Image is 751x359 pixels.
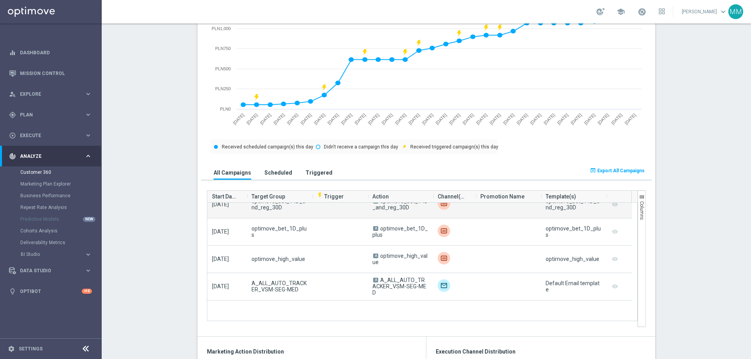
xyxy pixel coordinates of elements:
div: Predictive Models [20,213,101,225]
i: flash_on [317,192,323,198]
a: Dashboard [20,42,92,63]
text: [DATE] [570,113,583,125]
a: Deliverability Metrics [20,239,81,246]
text: PLN0 [220,107,231,111]
div: BI Studio [21,252,84,257]
div: Repeat Rate Analysis [20,202,101,213]
div: Criteo [438,197,450,210]
h3: All Campaigns [214,169,251,176]
text: [DATE] [394,113,407,125]
span: optimove_high_value [372,253,428,265]
h3: Marketing Action Distribution [207,348,417,355]
i: gps_fixed [9,111,16,118]
text: [DATE] [583,113,596,125]
span: Start Date [212,189,236,204]
i: play_circle_outline [9,132,16,139]
text: [DATE] [421,113,434,125]
text: PLN250 [215,86,231,91]
text: [DATE] [408,113,420,125]
span: optimove_bet_14D_and_reg_30D [252,198,307,211]
h3: Execution Channel Distribution [436,348,646,355]
div: Mission Control [9,70,92,77]
text: [DATE] [489,113,501,125]
span: A [373,254,378,258]
text: [DATE] [246,113,259,125]
h3: Triggered [305,169,332,176]
button: Triggered [304,165,334,180]
button: Scheduled [262,165,294,180]
span: [DATE] [212,256,229,262]
i: keyboard_arrow_right [84,90,92,98]
div: MM [728,4,743,19]
i: keyboard_arrow_right [84,267,92,274]
i: equalizer [9,49,16,56]
span: Template(s) [546,189,576,204]
i: person_search [9,91,16,98]
button: lightbulb Optibot +10 [9,288,92,295]
span: optimove_bet_14D_and_reg_30D [372,198,428,211]
text: [DATE] [340,113,353,125]
text: [DATE] [273,113,286,125]
button: play_circle_outline Execute keyboard_arrow_right [9,132,92,139]
div: Analyze [9,153,84,160]
button: person_search Explore keyboard_arrow_right [9,91,92,97]
i: open_in_browser [590,167,596,173]
span: Promotion Name [480,189,525,204]
div: Optibot [9,281,92,302]
text: [DATE] [327,113,340,125]
i: keyboard_arrow_right [84,111,92,118]
div: NEW [83,217,95,222]
text: PLN500 [215,66,231,71]
div: Data Studio [9,267,84,274]
button: BI Studio keyboard_arrow_right [20,251,92,257]
a: [PERSON_NAME]keyboard_arrow_down [681,6,728,18]
i: track_changes [9,153,16,160]
text: [DATE] [597,113,610,125]
a: Repeat Rate Analysis [20,204,81,211]
span: Export All Campaigns [597,168,645,173]
button: All Campaigns [212,165,253,180]
h3: Scheduled [264,169,292,176]
text: [DATE] [259,113,272,125]
span: Data Studio [20,268,84,273]
a: Marketing Plan Explorer [20,181,81,187]
a: Business Performance [20,193,81,199]
div: track_changes Analyze keyboard_arrow_right [9,153,92,159]
span: [DATE] [212,283,229,289]
div: BI Studio [20,248,101,260]
div: optimove_high_value [546,256,599,262]
img: Criteo [438,225,450,237]
text: [DATE] [556,113,569,125]
span: optimove_bet_1D_plus [372,225,428,238]
text: [DATE] [286,113,299,125]
img: Target group only [438,279,450,292]
text: [DATE] [624,113,637,125]
span: optimove_high_value [252,256,305,262]
div: Dashboard [9,42,92,63]
span: school [616,7,625,16]
span: Channel(s) [438,189,465,204]
div: Business Performance [20,190,101,202]
span: A [373,278,378,282]
a: Optibot [20,281,82,302]
i: lightbulb [9,288,16,295]
div: optimove_bet_1D_plus [546,225,602,238]
text: [DATE] [367,113,380,125]
div: Criteo [438,252,450,264]
text: Received scheduled campaign(s) this day [222,144,313,150]
text: [DATE] [475,113,488,125]
div: optimove_bet_14D_and_reg_30D [546,198,602,211]
text: [DATE] [300,113,313,125]
text: Didn't receive a campaign this day [324,144,398,150]
span: BI Studio [21,252,77,257]
div: Deliverability Metrics [20,237,101,248]
span: Analyze [20,154,84,159]
button: Data Studio keyboard_arrow_right [9,268,92,274]
span: keyboard_arrow_down [719,7,728,16]
a: Settings [19,346,43,351]
text: [DATE] [232,113,245,125]
text: [DATE] [516,113,528,125]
